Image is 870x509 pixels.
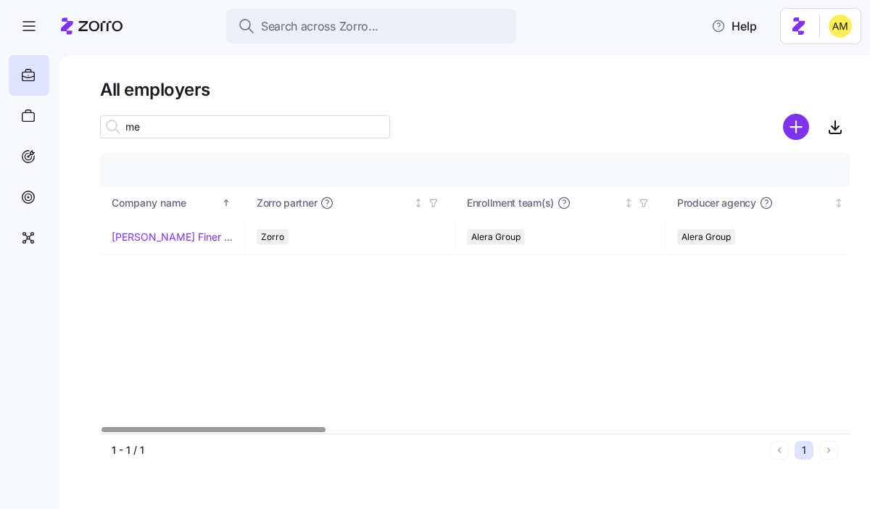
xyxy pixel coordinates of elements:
h1: All employers [100,78,850,101]
button: Next page [819,441,838,460]
div: Not sorted [623,198,634,208]
button: Previous page [770,441,789,460]
span: Zorro partner [257,196,317,210]
a: [PERSON_NAME] Finer Meats [112,230,233,244]
div: Not sorted [413,198,423,208]
div: 1 - 1 / 1 [112,443,764,458]
span: Enrollment team(s) [467,196,554,210]
span: Alera Group [681,229,731,245]
div: Not sorted [834,198,844,208]
svg: add icon [783,114,809,140]
span: Help [711,17,757,35]
div: Sorted ascending [221,198,231,208]
button: Search across Zorro... [226,9,516,44]
th: Company nameSorted ascending [100,186,245,220]
button: Help [700,12,768,41]
span: Producer agency [677,196,756,210]
th: Enrollment team(s)Not sorted [455,186,666,220]
input: Search employer [100,115,390,138]
span: Alera Group [471,229,521,245]
th: Zorro partnerNot sorted [245,186,455,220]
div: Company name [112,195,219,211]
img: dfaaf2f2725e97d5ef9e82b99e83f4d7 [829,15,852,38]
span: Search across Zorro... [261,17,378,36]
button: 1 [795,441,813,460]
span: Zorro [261,229,284,245]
